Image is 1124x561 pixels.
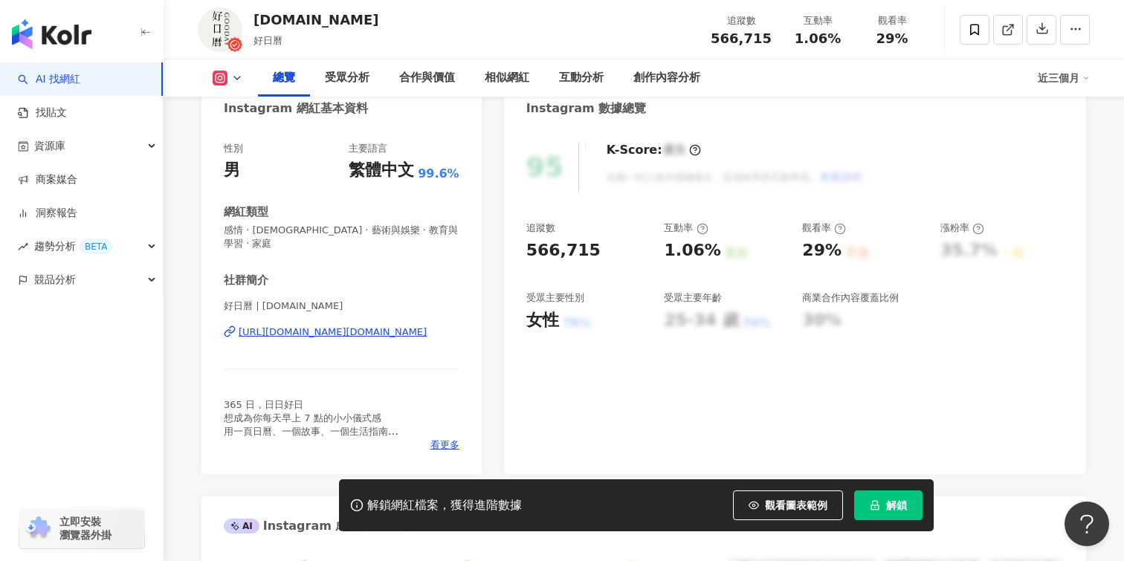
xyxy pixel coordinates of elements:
[399,69,455,87] div: 合作與價值
[485,69,529,87] div: 相似網紅
[18,206,77,221] a: 洞察報告
[34,263,76,296] span: 競品分析
[224,325,459,339] a: [URL][DOMAIN_NAME][DOMAIN_NAME]
[349,159,414,182] div: 繁體中文
[19,508,144,548] a: chrome extension立即安裝 瀏覽器外掛
[18,241,28,252] span: rise
[430,438,459,452] span: 看更多
[325,69,369,87] div: 受眾分析
[239,325,427,339] div: [URL][DOMAIN_NAME][DOMAIN_NAME]
[198,7,242,52] img: KOL Avatar
[224,159,240,182] div: 男
[18,172,77,187] a: 商案媒合
[349,142,387,155] div: 主要語言
[224,273,268,288] div: 社群簡介
[664,221,708,235] div: 互動率
[633,69,700,87] div: 創作內容分析
[224,399,421,505] span: 365 日，日日好日 想成為你每天早上 7 點的小小儀式感 用一頁日曆、一個故事、一個生活指南 陪伴你長成更好的大人 - 📅 《好日曆與你的 2026》最新訊息請見連結 ✨合作邀約來信 [EMA...
[273,69,295,87] div: 總覽
[733,490,843,520] button: 觀看圖表範例
[18,106,67,120] a: 找貼文
[418,166,459,182] span: 99.6%
[34,129,65,163] span: 資源庫
[224,204,268,220] div: 網紅類型
[559,69,604,87] div: 互動分析
[224,142,243,155] div: 性別
[18,72,80,87] a: searchAI 找網紅
[664,291,722,305] div: 受眾主要年齡
[526,239,601,262] div: 566,715
[765,499,827,511] span: 觀看圖表範例
[802,239,842,262] div: 29%
[59,515,112,542] span: 立即安裝 瀏覽器外掛
[224,100,368,117] div: Instagram 網紅基本資料
[526,100,647,117] div: Instagram 數據總覽
[802,221,846,235] div: 觀看率
[12,19,91,49] img: logo
[253,35,282,46] span: 好日曆
[664,239,720,262] div: 1.06%
[526,291,584,305] div: 受眾主要性別
[870,500,880,510] span: lock
[876,31,908,46] span: 29%
[224,224,459,250] span: 感情 · [DEMOGRAPHIC_DATA] · 藝術與娛樂 · 教育與學習 · 家庭
[940,221,984,235] div: 漲粉率
[24,516,53,540] img: chrome extension
[367,498,522,513] div: 解鎖網紅檔案，獲得進階數據
[854,490,923,520] button: 解鎖
[802,291,899,305] div: 商業合作內容覆蓋比例
[607,142,701,158] div: K-Score :
[253,10,379,29] div: [DOMAIN_NAME]
[711,30,772,46] span: 566,715
[79,239,113,254] div: BETA
[1038,66,1090,90] div: 近三個月
[34,230,113,263] span: 趨勢分析
[711,13,772,28] div: 追蹤數
[795,31,841,46] span: 1.06%
[526,221,555,235] div: 追蹤數
[526,309,559,332] div: 女性
[886,499,907,511] span: 解鎖
[224,299,459,313] span: 好日曆 | [DOMAIN_NAME]
[864,13,920,28] div: 觀看率
[789,13,846,28] div: 互動率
